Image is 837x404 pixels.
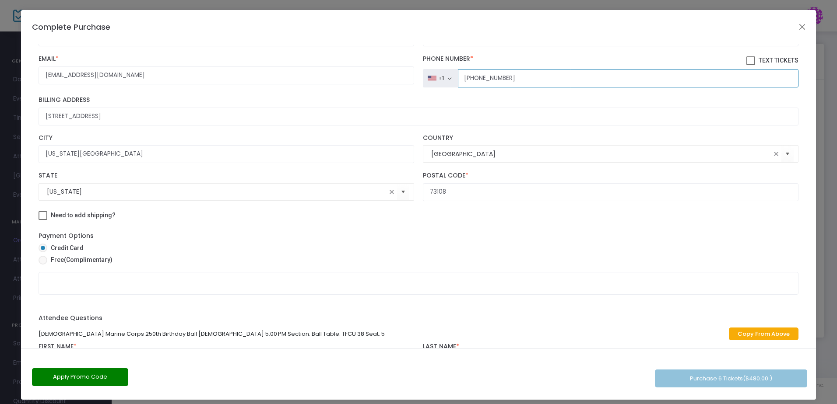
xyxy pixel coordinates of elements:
[39,313,102,323] label: Attendee Questions
[431,150,771,159] input: Select Country
[759,57,798,64] span: Text Tickets
[423,55,798,66] label: Phone Number
[64,256,113,263] span: (Complimentary)
[47,244,84,253] span: Credit Card
[423,343,798,351] label: Last Name
[39,96,798,104] label: Billing Address
[39,343,414,351] label: First Name
[729,327,798,340] a: Copy From Above
[39,134,414,142] label: City
[32,21,110,33] h4: Complete Purchase
[458,69,798,87] input: Phone Number
[387,187,397,197] span: clear
[39,108,798,125] input: Billing Address
[39,55,414,63] label: Email
[423,172,798,180] label: Postal Code
[423,134,798,142] label: Country
[39,66,414,84] input: Email
[423,69,458,87] button: +1
[51,212,116,219] span: Need to add shipping?
[423,183,798,201] input: Postal Code
[797,21,808,32] button: Close
[47,255,113,265] span: Free
[39,231,94,240] label: Payment Options
[771,149,781,159] span: clear
[39,172,414,180] label: State
[397,183,409,201] button: Select
[438,75,444,82] div: +1
[781,145,794,163] button: Select
[39,330,385,338] span: [DEMOGRAPHIC_DATA] Marine Corps 250th Birthday Ball [DEMOGRAPHIC_DATA] 5:00 PM Section: Ball Tabl...
[39,272,798,315] iframe: Secure Credit Card Form
[47,187,387,196] input: Select State
[32,368,128,386] button: Apply Promo Code
[39,145,414,163] input: City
